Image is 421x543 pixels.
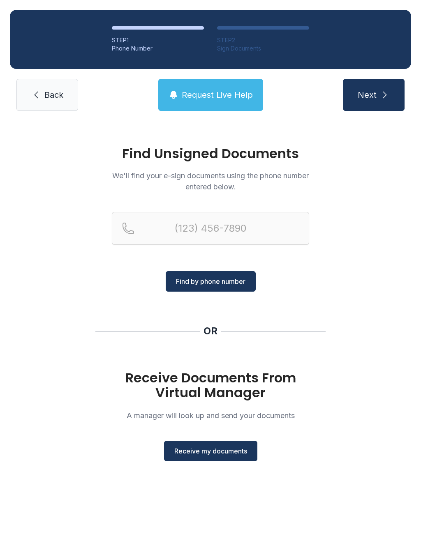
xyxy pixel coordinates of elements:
div: Sign Documents [217,44,309,53]
p: We'll find your e-sign documents using the phone number entered below. [112,170,309,192]
h1: Find Unsigned Documents [112,147,309,160]
span: Receive my documents [174,446,247,456]
div: STEP 2 [217,36,309,44]
div: Phone Number [112,44,204,53]
h1: Receive Documents From Virtual Manager [112,370,309,400]
div: STEP 1 [112,36,204,44]
span: Request Live Help [182,89,253,101]
span: Back [44,89,63,101]
span: Next [358,89,377,101]
input: Reservation phone number [112,212,309,245]
span: Find by phone number [176,276,245,286]
p: A manager will look up and send your documents [112,410,309,421]
div: OR [204,324,217,338]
